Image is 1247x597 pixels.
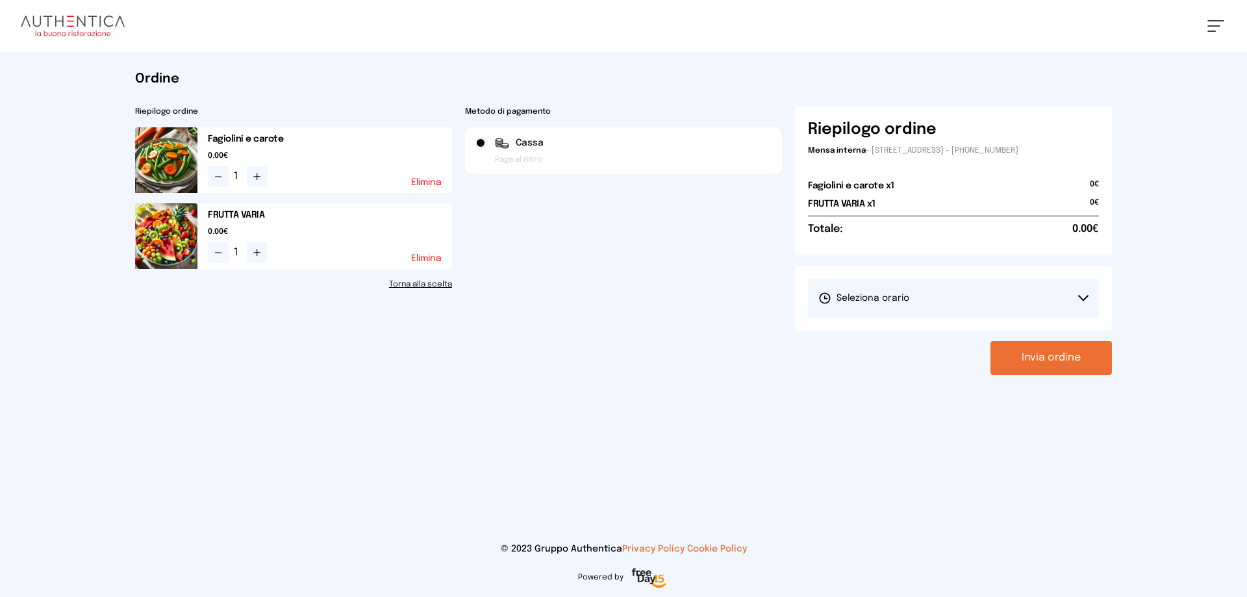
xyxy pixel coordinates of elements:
h6: Totale: [808,222,842,237]
span: Seleziona orario [818,292,909,305]
span: 0.00€ [1072,222,1099,237]
span: 0€ [1090,197,1099,216]
h2: FRUTTA VARIA [208,209,452,222]
h1: Ordine [135,70,1112,88]
button: Seleziona orario [808,279,1099,318]
span: Paga al ritiro [495,155,542,165]
span: 0.00€ [208,227,452,237]
span: 0.00€ [208,151,452,161]
img: logo-freeday.3e08031.png [629,566,670,592]
h2: Metodo di pagamento [465,107,782,117]
img: media [135,203,197,269]
span: 1 [234,169,242,184]
span: Mensa interna [808,147,866,155]
span: 1 [234,245,242,260]
h6: Riepilogo ordine [808,120,937,140]
span: Cassa [516,136,544,149]
p: © 2023 Gruppo Authentica [21,542,1226,555]
button: Elimina [411,178,442,187]
a: Privacy Policy [622,544,685,553]
button: Invia ordine [990,341,1112,375]
h2: Fagiolini e carote x1 [808,179,894,192]
h2: FRUTTA VARIA x1 [808,197,875,210]
a: Torna alla scelta [135,279,452,290]
h2: Riepilogo ordine [135,107,452,117]
span: Powered by [578,572,623,583]
span: 0€ [1090,179,1099,197]
button: Elimina [411,254,442,263]
p: - [STREET_ADDRESS] - [PHONE_NUMBER] [808,146,1099,156]
img: media [135,127,197,193]
a: Cookie Policy [687,544,747,553]
img: logo.8f33a47.png [21,16,125,36]
h2: Fagiolini e carote [208,133,452,146]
